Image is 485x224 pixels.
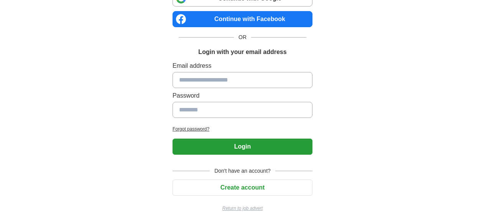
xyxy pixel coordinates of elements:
label: Password [173,91,312,100]
span: OR [234,33,251,41]
button: Login [173,139,312,155]
a: Forgot password? [173,126,312,132]
a: Create account [173,184,312,191]
label: Email address [173,61,312,70]
h1: Login with your email address [198,47,286,57]
button: Create account [173,180,312,196]
a: Return to job advert [173,205,312,212]
a: Continue with Facebook [173,11,312,27]
span: Don't have an account? [210,167,275,175]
